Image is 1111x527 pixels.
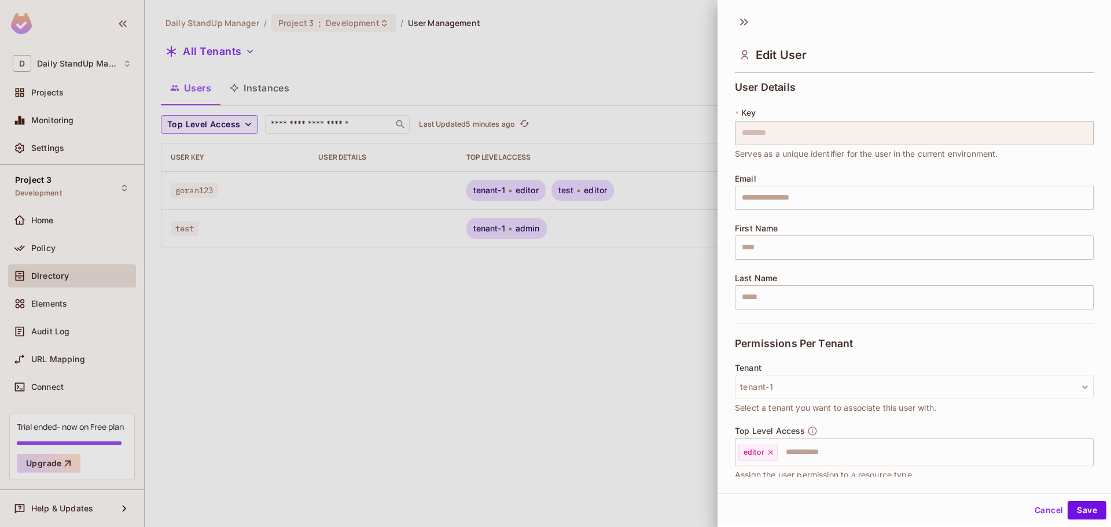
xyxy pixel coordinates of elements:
[741,108,756,117] span: Key
[735,426,805,436] span: Top Level Access
[735,274,777,283] span: Last Name
[756,48,807,62] span: Edit User
[735,174,756,183] span: Email
[735,401,936,414] span: Select a tenant you want to associate this user with.
[1087,451,1090,453] button: Open
[735,338,853,349] span: Permissions Per Tenant
[738,444,778,461] div: editor
[735,148,998,160] span: Serves as a unique identifier for the user in the current environment.
[735,224,778,233] span: First Name
[1068,501,1106,519] button: Save
[735,82,796,93] span: User Details
[735,469,912,481] span: Assign the user permission to a resource type
[735,375,1094,399] button: tenant-1
[744,448,764,457] span: editor
[1030,501,1068,519] button: Cancel
[735,363,761,373] span: Tenant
